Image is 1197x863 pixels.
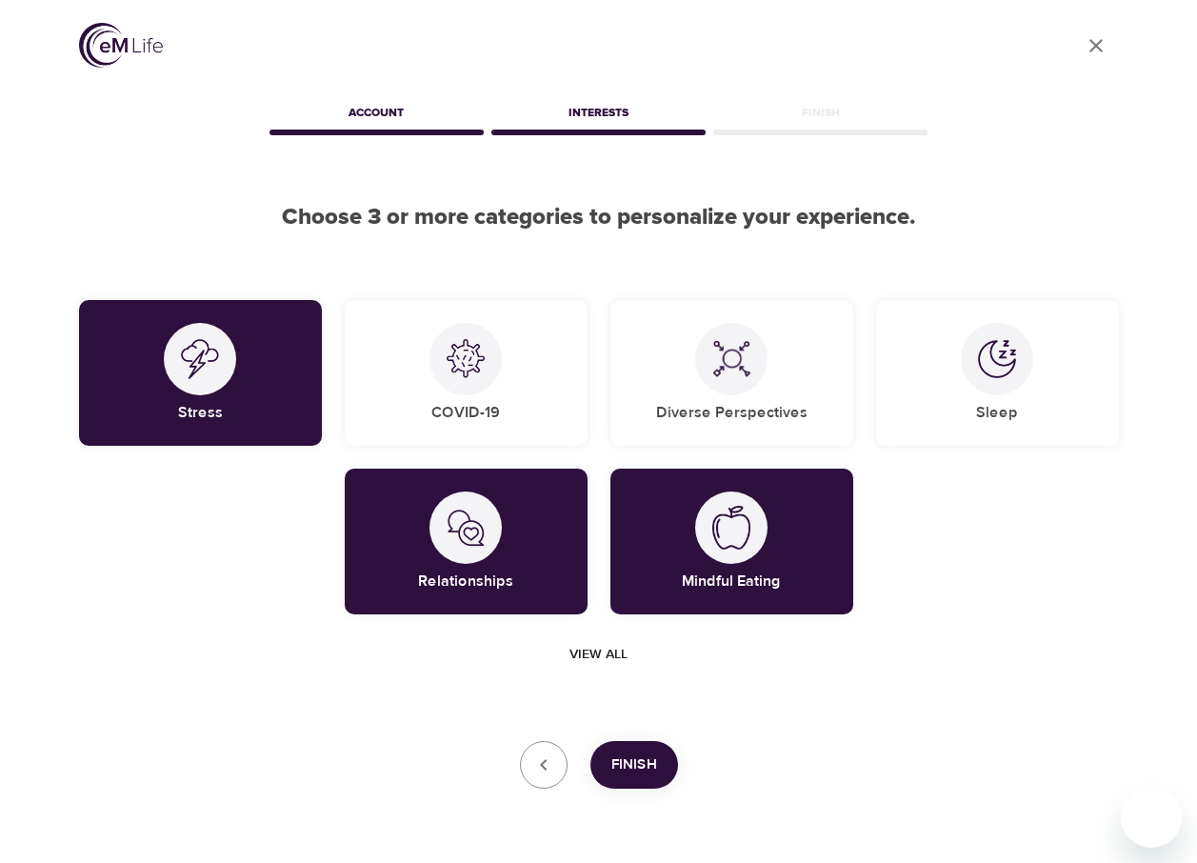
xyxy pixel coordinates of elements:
[345,300,588,446] div: COVID-19COVID-19
[876,300,1119,446] div: SleepSleep
[712,340,750,378] img: Diverse Perspectives
[181,339,219,379] img: Stress
[656,403,808,423] h5: Diverse Perspectives
[345,469,588,614] div: RelationshipsRelationships
[610,300,853,446] div: Diverse PerspectivesDiverse Perspectives
[178,403,223,423] h5: Stress
[682,572,781,592] h5: Mindful Eating
[1121,787,1182,848] iframe: Button to launch messaging window
[562,637,635,672] button: View all
[569,643,628,667] span: View all
[79,300,322,446] div: StressStress
[590,741,678,789] button: Finish
[712,506,750,550] img: Mindful Eating
[79,204,1119,231] h2: Choose 3 or more categories to personalize your experience.
[79,23,163,68] img: logo
[447,339,485,378] img: COVID-19
[1073,23,1119,69] a: close
[978,340,1016,378] img: Sleep
[431,403,500,423] h5: COVID-19
[418,572,513,592] h5: Relationships
[610,469,853,614] div: Mindful EatingMindful Eating
[976,403,1018,423] h5: Sleep
[447,509,485,547] img: Relationships
[611,753,657,777] span: Finish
